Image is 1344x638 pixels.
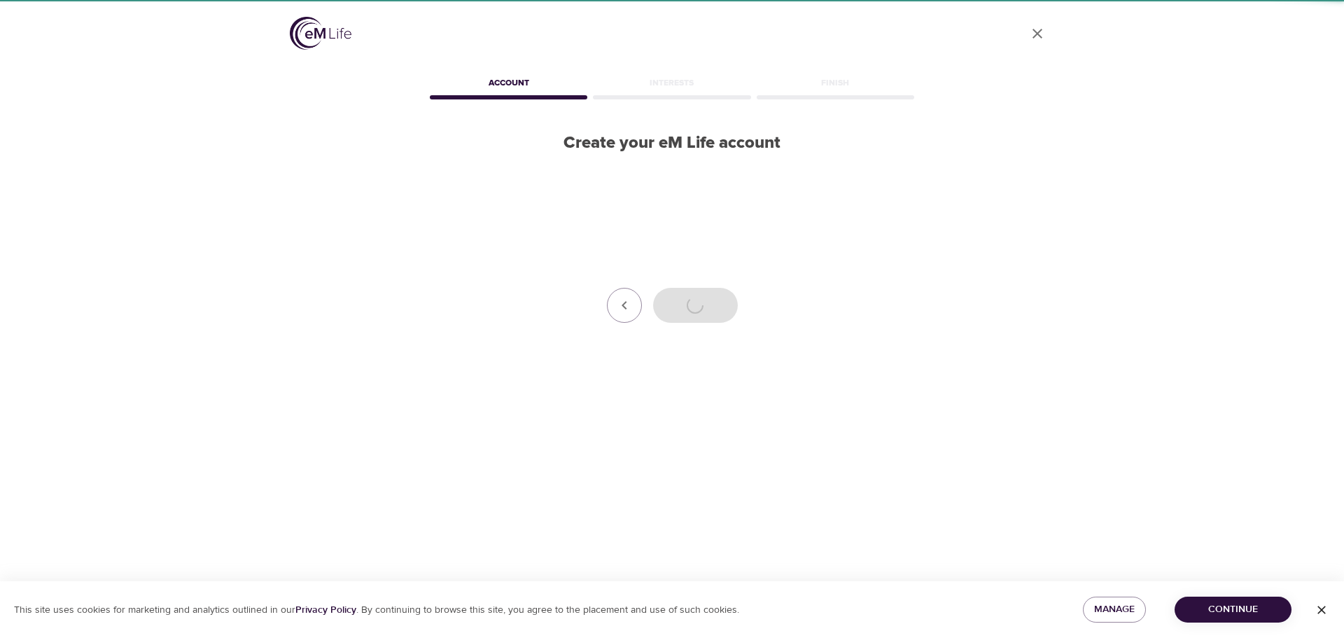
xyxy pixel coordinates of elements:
[1021,17,1054,50] a: close
[1094,601,1135,618] span: Manage
[427,133,917,153] h2: Create your eM Life account
[1186,601,1280,618] span: Continue
[1175,597,1291,623] button: Continue
[290,17,351,50] img: logo
[295,604,356,616] a: Privacy Policy
[1083,597,1146,623] button: Manage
